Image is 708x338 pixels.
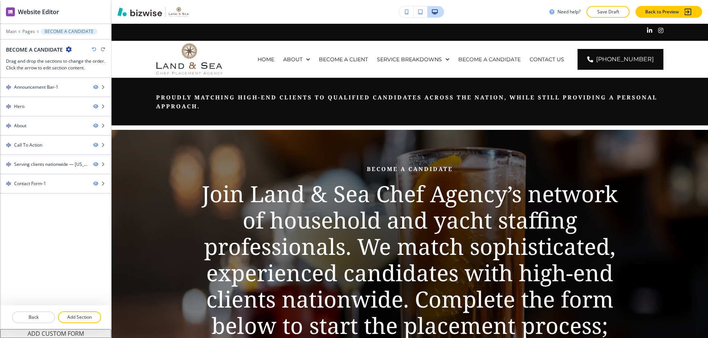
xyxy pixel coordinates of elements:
p: HOME [258,56,274,63]
button: BECOME A CANDIDATE [41,29,97,35]
button: Main [6,29,16,34]
div: Call To Action [14,142,42,148]
div: Contact Form-1 [14,180,46,187]
p: ABOUT [283,56,303,63]
h2: BECOME A CANDIDATE [6,46,63,53]
div: Hero [14,103,25,110]
button: Back to Preview [636,6,702,18]
p: BECOME A CANDIDATE [45,29,94,34]
button: Add Section [58,311,101,323]
button: Back [12,311,55,323]
p: Proudly matching high-end clients to qualified candidates across the nation, while still providin... [156,93,663,111]
img: Drag [6,181,11,186]
img: Bizwise Logo [117,7,162,16]
p: CONTACT US [530,56,564,63]
img: Your Logo [169,7,189,16]
div: Serving clients nationwide — New York, Miami, West Palm, San Francisco, The Hamptons, Atlanta (Sa... [14,161,87,168]
span: [PHONE_NUMBER] [596,55,654,64]
img: editor icon [6,7,15,16]
p: Back to Preview [645,9,679,15]
div: About [14,122,26,129]
p: BECOME A CANDIDATE [458,56,521,63]
p: Add Section [59,314,100,321]
p: Save Draft [596,9,620,15]
button: Save Draft [586,6,630,18]
div: Announcement Bar-1 [14,84,58,91]
img: Drag [6,85,11,90]
h3: Drag and drop the sections to change the order. Click the arrow to edit section content. [6,58,105,71]
h2: Website Editor [18,7,59,16]
img: Drag [6,104,11,109]
img: Land and Sea Chef Agency [156,43,223,75]
p: SERVICE BREAKDOWNS [377,56,442,63]
img: Drag [6,162,11,167]
p: BECOME A CLIENT [319,56,368,63]
h3: Need help? [557,9,581,15]
a: [PHONE_NUMBER] [578,49,663,70]
img: Drag [6,123,11,128]
button: Pages [22,29,35,34]
p: Back [13,314,54,321]
p: Become a Candidate [198,164,621,173]
img: Drag [6,142,11,148]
